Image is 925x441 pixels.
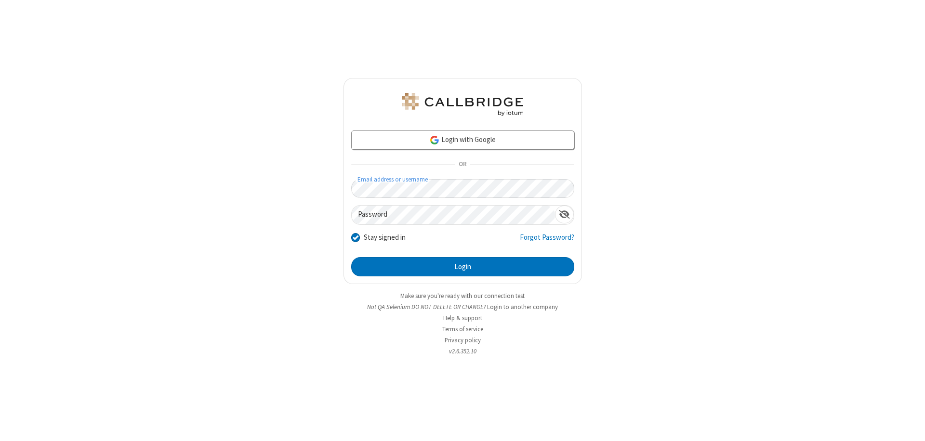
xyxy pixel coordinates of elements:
div: Show password [555,206,574,223]
a: Make sure you're ready with our connection test [400,292,525,300]
a: Login with Google [351,130,574,150]
input: Email address or username [351,179,574,198]
input: Password [352,206,555,224]
span: OR [455,158,470,171]
li: v2.6.352.10 [344,347,582,356]
img: google-icon.png [429,135,440,145]
li: Not QA Selenium DO NOT DELETE OR CHANGE? [344,302,582,311]
a: Forgot Password? [520,232,574,250]
a: Terms of service [442,325,483,333]
a: Help & support [443,314,482,322]
img: QA Selenium DO NOT DELETE OR CHANGE [400,93,525,116]
label: Stay signed in [364,232,406,243]
button: Login to another company [487,302,558,311]
a: Privacy policy [445,336,481,344]
button: Login [351,257,574,276]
